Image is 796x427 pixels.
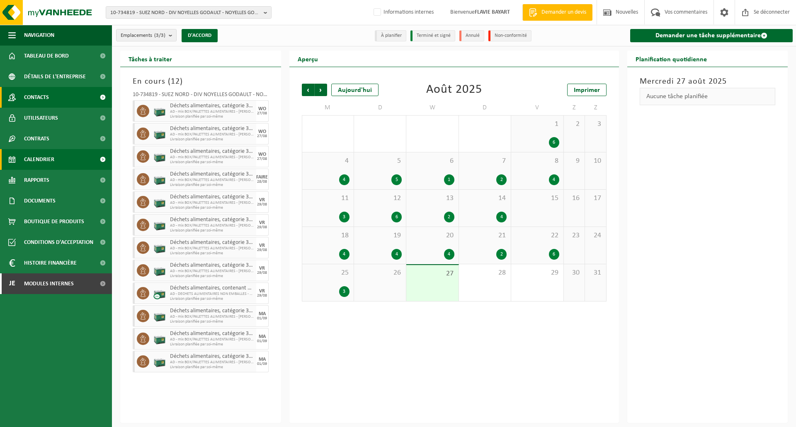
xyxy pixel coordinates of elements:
[259,334,266,339] font: MA
[393,269,401,277] font: 26
[170,251,223,256] font: Livraison planifiée par soi-même
[396,252,398,257] font: 4
[153,355,166,368] img: PB-LB-0680-HPE-GN-01
[153,287,166,299] img: PB-LB-CU
[170,285,380,291] font: Déchets alimentaires, contenant des produits d'origine animale, non emballés, catégorie 3
[171,77,180,86] font: 12
[597,120,601,128] font: 3
[24,281,74,287] font: Modules internes
[170,262,419,268] font: Déchets alimentaires, catégorie 3, contiennent des produits d'origine animale, des emballages en ...
[594,232,601,239] font: 24
[500,177,503,182] font: 2
[500,215,503,220] font: 4
[655,32,761,39] font: Demander une tâche supplémentaire
[180,77,183,86] font: )
[446,232,454,239] font: 20
[133,92,304,98] font: 10-734819 - SUEZ NORD - DIV NOYELLES GODAULT - NOYELLES GODAULT
[170,132,267,137] font: AD - mix BOX/PALETTES ALIMENTAIRES - [PERSON_NAME]
[257,293,267,298] font: 29/08
[341,232,349,239] font: 18
[576,157,580,165] font: 9
[170,337,267,342] font: AD - mix BOX/PALETTES ALIMENTAIRES - [PERSON_NAME]
[257,157,267,161] font: 27/08
[259,311,266,316] font: MA
[572,194,580,202] font: 16
[24,198,56,204] font: Documents
[9,280,15,287] font: je
[553,177,555,182] font: 4
[257,270,267,275] font: 29/08
[640,77,727,86] font: Mercredi 27 août 2025
[182,29,218,42] button: D'ACCORD
[24,157,54,163] font: Calendrier
[188,33,211,38] font: D'ACCORD
[397,157,401,165] font: 5
[343,252,345,257] font: 4
[170,342,223,347] font: Livraison planifiée par soi-même
[121,33,152,38] font: Emplacements
[343,289,345,294] font: 3
[535,104,539,111] font: V
[665,9,707,15] font: Vos commentaires
[555,157,558,165] font: 8
[257,362,267,366] font: 01/09
[129,56,172,63] font: Tâches à traiter
[325,104,331,111] font: M
[170,205,223,210] font: Livraison planifiée par soi-même
[153,219,166,231] img: PB-LB-0680-HPE-GN-01
[153,264,166,277] img: PB-LB-0680-HPE-GN-01
[258,129,266,134] font: WO
[153,333,166,345] img: PB-LB-0680-HPE-GN-01
[393,194,401,202] font: 12
[24,239,93,246] font: Conditions d'acceptation
[133,77,171,86] font: En cours (
[345,157,349,165] font: 4
[594,269,601,277] font: 31
[170,360,267,364] font: AD - mix BOX/PALETTES ALIMENTAIRES - [PERSON_NAME]
[116,29,177,41] button: Emplacements(3/3)
[754,9,790,15] font: Se déconnecter
[448,215,450,220] font: 2
[170,314,267,319] font: AD - mix BOX/PALETTES ALIMENTAIRES - [PERSON_NAME]
[170,109,267,114] font: AD - mix BOX/PALETTES ALIMENTAIRES - [PERSON_NAME]
[24,74,86,80] font: Détails de l'entreprise
[338,87,372,94] font: Aujourd'hui
[567,84,607,96] a: Imprimer
[426,83,482,96] font: Août 2025
[106,6,272,19] button: 10-734819 - SUEZ NORD - DIV NOYELLES GODAULT - NOYELLES GODAULT
[257,225,267,229] font: 29/08
[170,274,223,278] font: Livraison planifiée par soi-même
[594,104,597,111] font: Z
[541,9,586,15] font: Demander un devis
[574,87,600,94] font: Imprimer
[572,269,580,277] font: 30
[257,179,267,184] font: 28/08
[498,232,506,239] font: 21
[393,232,401,239] font: 19
[616,9,638,15] font: Nouvelles
[170,353,419,359] font: Déchets alimentaires, catégorie 3, contiennent des produits d'origine animale, des emballages en ...
[259,289,265,294] font: VR
[24,177,49,183] font: Rapports
[417,33,451,38] font: Terminé et signé
[170,171,419,177] font: Déchets alimentaires, catégorie 3, contiennent des produits d'origine animale, des emballages en ...
[448,252,450,257] font: 4
[500,252,503,257] font: 2
[551,232,558,239] font: 22
[646,93,708,100] font: Aucune tâche planifiée
[170,331,419,337] font: Déchets alimentaires, catégorie 3, contiennent des produits d'origine animale, des emballages en ...
[24,53,69,59] font: Tableau de bord
[170,137,223,142] font: Livraison planifiée par soi-même
[259,198,265,203] font: VR
[430,104,436,111] font: W
[170,319,223,324] font: Livraison planifiée par soi-même
[551,194,558,202] font: 15
[630,29,793,42] a: Demander une tâche supplémentaire
[259,357,266,362] font: MA
[258,152,266,157] font: WO
[522,4,592,21] a: Demander un devis
[257,248,267,252] font: 29/08
[170,217,419,223] font: Déchets alimentaires, catégorie 3, contiennent des produits d'origine animale, des emballages en ...
[396,177,398,182] font: 5
[257,202,267,207] font: 29/08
